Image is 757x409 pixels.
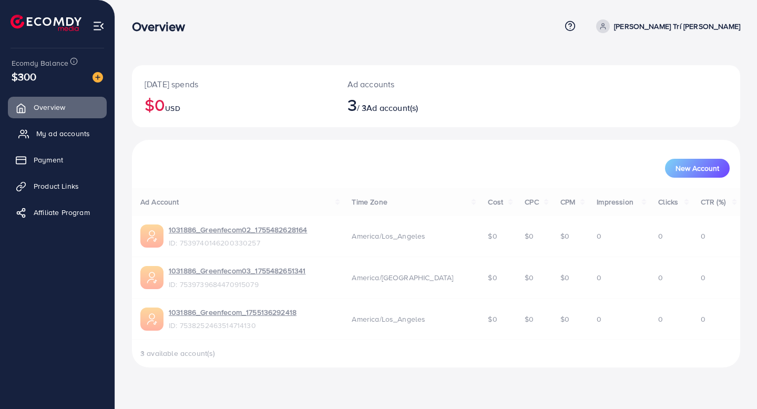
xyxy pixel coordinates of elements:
[8,202,107,223] a: Affiliate Program
[347,95,474,115] h2: / 3
[93,20,105,32] img: menu
[34,102,65,113] span: Overview
[93,72,103,83] img: image
[8,176,107,197] a: Product Links
[34,181,79,191] span: Product Links
[145,95,322,115] h2: $0
[12,58,68,68] span: Ecomdy Balance
[665,159,730,178] button: New Account
[592,19,740,33] a: [PERSON_NAME] Trí [PERSON_NAME]
[36,128,90,139] span: My ad accounts
[132,19,193,34] h3: Overview
[366,102,418,114] span: Ad account(s)
[712,362,749,401] iframe: Chat
[8,149,107,170] a: Payment
[12,69,37,84] span: $300
[8,97,107,118] a: Overview
[34,155,63,165] span: Payment
[8,123,107,144] a: My ad accounts
[347,93,357,117] span: 3
[11,15,81,31] img: logo
[145,78,322,90] p: [DATE] spends
[614,20,740,33] p: [PERSON_NAME] Trí [PERSON_NAME]
[676,165,719,172] span: New Account
[165,103,180,114] span: USD
[347,78,474,90] p: Ad accounts
[34,207,90,218] span: Affiliate Program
